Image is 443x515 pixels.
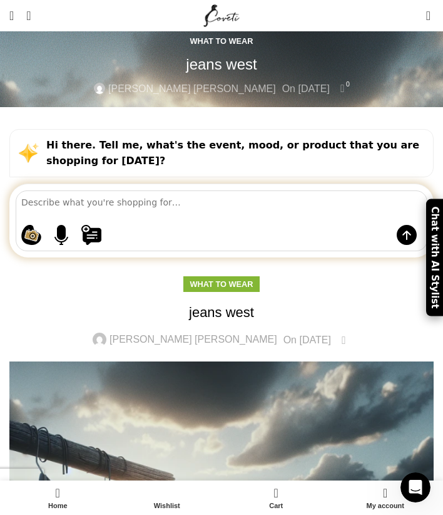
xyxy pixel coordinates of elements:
[420,3,437,28] a: 0
[336,80,349,96] a: 0
[427,6,436,16] span: 0
[20,3,37,28] a: Search
[283,335,331,345] time: On [DATE]
[275,484,284,493] span: 0
[186,56,257,74] h1: jeans west
[113,484,222,512] div: My wishlist
[113,484,222,512] a: Wishlist
[221,484,331,512] a: 0 Cart
[282,83,330,94] time: On [DATE]
[108,81,276,97] a: [PERSON_NAME] [PERSON_NAME]
[337,502,434,510] span: My account
[119,502,216,510] span: Wishlist
[201,9,243,20] a: Site logo
[400,472,430,502] iframe: Intercom live chat
[407,3,420,28] div: My Wishlist
[221,484,331,512] div: My cart
[3,3,20,28] a: Open mobile menu
[3,484,113,512] a: Home
[9,502,106,510] span: Home
[94,83,105,94] img: author-avatar
[228,502,325,510] span: Cart
[190,36,253,46] a: What to wear
[9,303,434,323] h1: jeans west
[343,80,352,89] span: 0
[109,335,277,345] a: [PERSON_NAME] [PERSON_NAME]
[190,279,253,289] a: What to wear
[337,332,350,348] a: 0
[344,331,354,341] span: 0
[93,333,106,346] img: author-avatar
[331,484,440,512] a: My account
